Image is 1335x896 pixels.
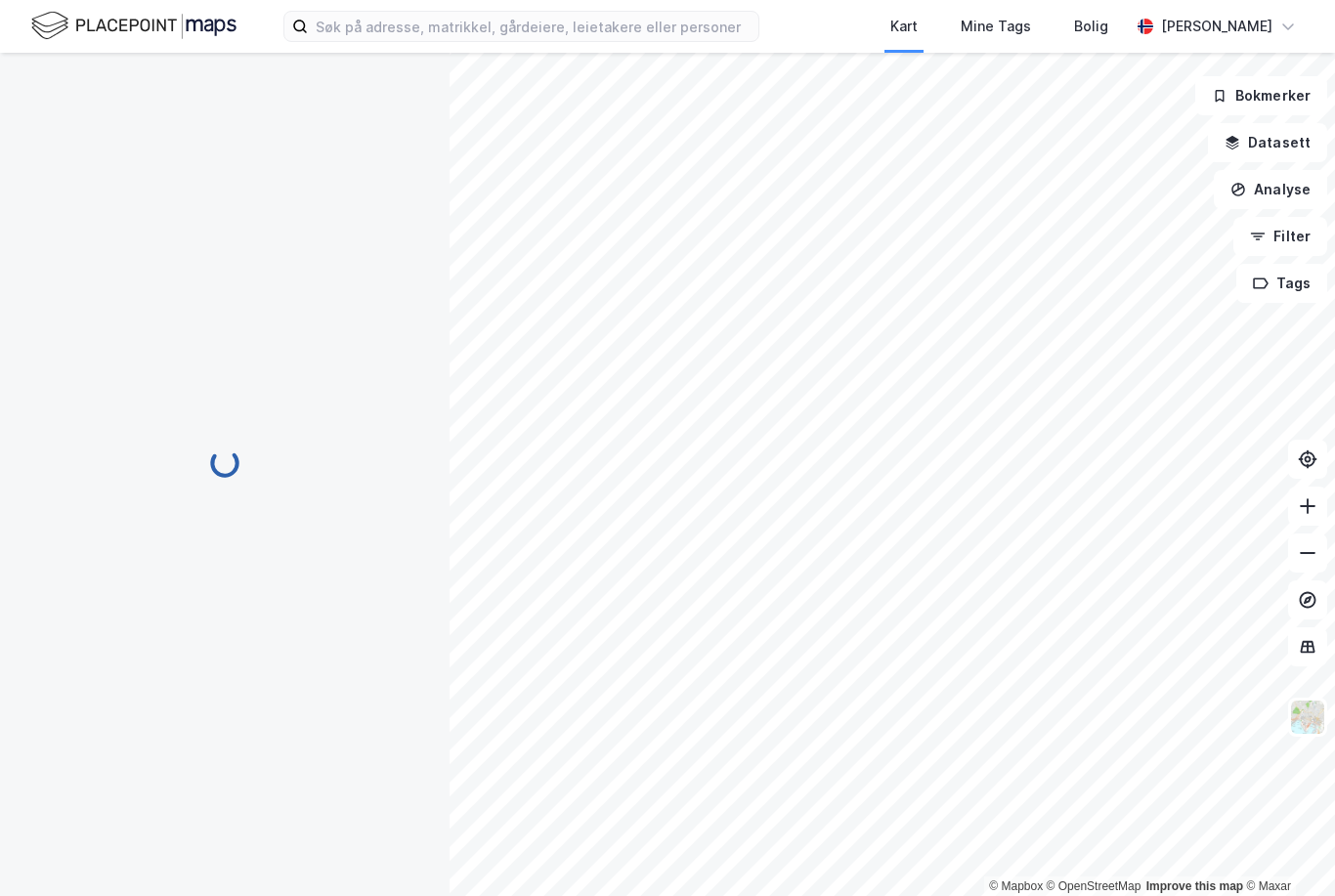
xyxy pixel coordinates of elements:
[1233,217,1327,256] button: Filter
[1208,123,1327,162] button: Datasett
[31,9,237,43] img: logo.f888ab2527a4732fd821a326f86c7f29.svg
[1047,879,1141,893] a: OpenStreetMap
[1214,170,1327,209] button: Analyse
[961,15,1031,38] div: Mine Tags
[1237,802,1335,896] div: Kontrollprogram for chat
[209,448,240,479] img: spinner.a6d8c91a73a9ac5275cf975e30b51cfb.svg
[1236,264,1327,303] button: Tags
[1195,76,1327,115] button: Bokmerker
[1289,699,1326,736] img: Z
[308,12,758,41] input: Søk på adresse, matrikkel, gårdeiere, leietakere eller personer
[1146,879,1243,893] a: Improve this map
[989,879,1043,893] a: Mapbox
[1074,15,1108,38] div: Bolig
[1237,802,1335,896] iframe: Chat Widget
[890,15,918,38] div: Kart
[1161,15,1272,38] div: [PERSON_NAME]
